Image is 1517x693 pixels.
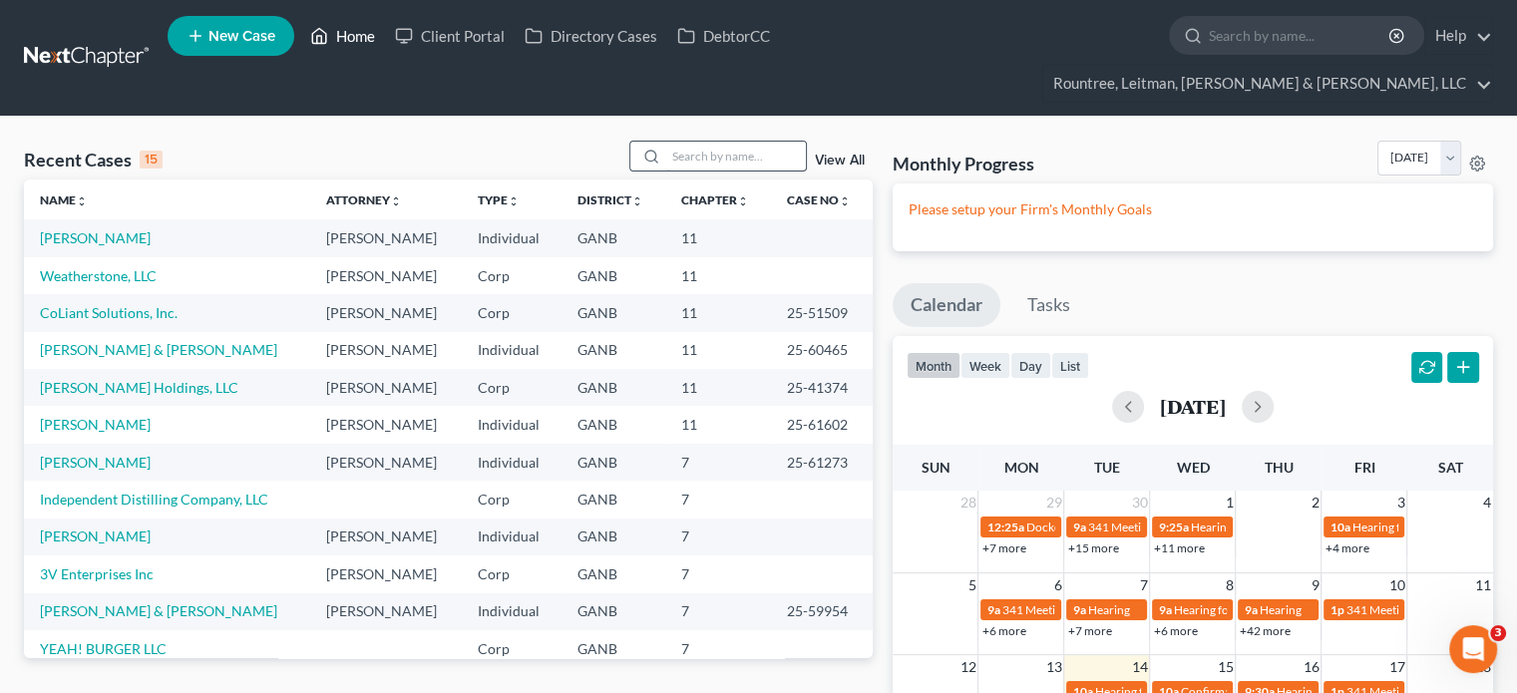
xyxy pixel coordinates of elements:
span: 29 [1043,491,1063,515]
a: +15 more [1067,540,1118,555]
span: 9 [1309,573,1321,597]
a: +6 more [1153,623,1197,638]
td: Corp [462,369,562,406]
td: 11 [665,294,771,331]
span: Tue [1094,459,1120,476]
span: 28 [957,491,977,515]
td: 25-61602 [771,406,873,443]
td: GANB [562,630,665,667]
a: Calendar [893,283,1000,327]
div: 15 [140,151,163,169]
span: Mon [1003,459,1038,476]
td: GANB [562,219,665,256]
td: [PERSON_NAME] [310,593,462,630]
span: 12 [957,655,977,679]
td: [PERSON_NAME] [310,332,462,369]
td: [PERSON_NAME] [310,406,462,443]
td: 7 [665,481,771,518]
a: CoLiant Solutions, Inc. [40,304,178,321]
td: Corp [462,481,562,518]
a: Typeunfold_more [478,192,520,207]
span: 341 Meeting for [1087,520,1171,534]
h3: Monthly Progress [893,152,1034,175]
span: 13 [1043,655,1063,679]
a: Case Nounfold_more [787,192,851,207]
td: 7 [665,555,771,592]
span: 341 Meeting for [1001,602,1085,617]
span: 16 [1301,655,1321,679]
a: [PERSON_NAME] [40,454,151,471]
td: [PERSON_NAME] [310,294,462,331]
span: 9a [1244,602,1257,617]
span: 6 [1051,573,1063,597]
i: unfold_more [508,195,520,207]
td: [PERSON_NAME] [310,369,462,406]
button: day [1010,352,1051,379]
td: Corp [462,294,562,331]
span: 3 [1394,491,1406,515]
span: 17 [1386,655,1406,679]
a: [PERSON_NAME] & [PERSON_NAME] [40,341,277,358]
span: 2 [1309,491,1321,515]
span: 5 [965,573,977,597]
span: Fri [1353,459,1374,476]
span: 10 [1386,573,1406,597]
span: 10a [1329,520,1349,534]
span: 341 Meeting for [1345,602,1429,617]
span: 8 [1223,573,1235,597]
span: 4 [1481,491,1493,515]
button: week [960,352,1010,379]
a: Tasks [1009,283,1088,327]
a: +11 more [1153,540,1204,555]
input: Search by name... [1209,17,1391,54]
td: 7 [665,519,771,555]
a: +42 more [1239,623,1290,638]
td: 11 [665,369,771,406]
a: Independent Distilling Company, LLC [40,491,268,508]
i: unfold_more [390,195,402,207]
td: Corp [462,257,562,294]
a: [PERSON_NAME] [40,229,151,246]
a: [PERSON_NAME] & [PERSON_NAME] [40,602,277,619]
td: 25-61273 [771,444,873,481]
td: GANB [562,555,665,592]
a: Districtunfold_more [577,192,643,207]
a: Help [1425,18,1492,54]
td: Corp [462,630,562,667]
a: [PERSON_NAME] Holdings, LLC [40,379,238,396]
span: 9:25a [1158,520,1188,534]
span: Wed [1176,459,1209,476]
td: Individual [462,593,562,630]
a: YEAH! BURGER LLC [40,640,167,657]
td: 25-60465 [771,332,873,369]
td: 25-51509 [771,294,873,331]
a: Rountree, Leitman, [PERSON_NAME] & [PERSON_NAME], LLC [1043,66,1492,102]
div: Recent Cases [24,148,163,172]
span: New Case [208,29,275,44]
td: 7 [665,630,771,667]
td: 7 [665,593,771,630]
span: 12:25a [986,520,1023,534]
span: Hearing [1087,602,1129,617]
td: Corp [462,555,562,592]
h2: [DATE] [1160,396,1226,417]
td: Individual [462,444,562,481]
span: 15 [1215,655,1235,679]
a: [PERSON_NAME] [40,527,151,544]
a: 3V Enterprises Inc [40,565,154,582]
a: +4 more [1325,540,1368,555]
td: [PERSON_NAME] [310,257,462,294]
td: 11 [665,219,771,256]
a: Client Portal [385,18,515,54]
td: GANB [562,369,665,406]
td: Individual [462,332,562,369]
i: unfold_more [737,195,749,207]
a: Attorneyunfold_more [326,192,402,207]
span: Thu [1264,459,1293,476]
span: Sun [921,459,949,476]
span: 14 [1129,655,1149,679]
td: [PERSON_NAME] [310,519,462,555]
td: GANB [562,332,665,369]
a: +7 more [1067,623,1111,638]
button: month [907,352,960,379]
